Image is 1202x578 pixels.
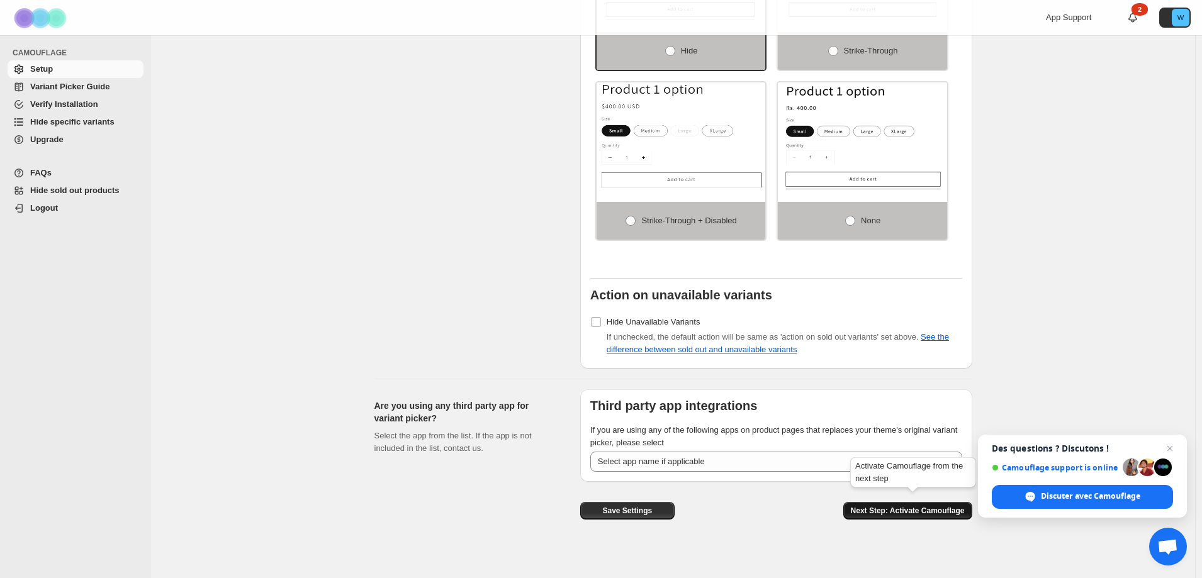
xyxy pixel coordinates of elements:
[590,399,758,413] b: Third party app integrations
[861,216,880,225] span: None
[1172,9,1189,26] span: Avatar with initials W
[30,64,53,74] span: Setup
[580,502,675,520] button: Save Settings
[8,60,143,78] a: Setup
[597,82,766,189] img: Strike-through + Disabled
[843,502,972,520] button: Next Step: Activate Camouflage
[607,317,700,326] span: Hide Unavailable Variants
[1149,528,1187,565] div: Ouvrir le chat
[1162,441,1177,456] span: Fermer le chat
[1132,3,1148,16] div: 2
[13,48,145,58] span: CAMOUFLAGE
[8,78,143,96] a: Variant Picker Guide
[590,288,772,302] b: Action on unavailable variants
[778,82,947,189] img: None
[8,96,143,113] a: Verify Installation
[30,117,115,126] span: Hide specific variants
[1041,491,1140,502] span: Discuter avec Camouflage
[30,168,52,177] span: FAQs
[590,425,958,447] span: If you are using any of the following apps on product pages that replaces your theme's original v...
[992,485,1173,509] div: Discuter avec Camouflage
[30,186,120,195] span: Hide sold out products
[374,399,560,425] h2: Are you using any third party app for variant picker?
[844,46,898,55] span: Strike-through
[607,332,949,354] span: If unchecked, the default action will be same as 'action on sold out variants' set above.
[1046,13,1091,22] span: App Support
[8,182,143,199] a: Hide sold out products
[30,135,64,144] span: Upgrade
[851,506,965,516] span: Next Step: Activate Camouflage
[8,113,143,131] a: Hide specific variants
[1177,14,1184,21] text: W
[992,443,1173,453] span: Des questions ? Discutons !
[1159,8,1191,28] button: Avatar with initials W
[30,99,98,109] span: Verify Installation
[10,1,73,35] img: Camouflage
[8,164,143,182] a: FAQs
[681,46,698,55] span: Hide
[374,431,532,453] span: Select the app from the list. If the app is not included in the list, contact us.
[8,199,143,217] a: Logout
[30,82,110,91] span: Variant Picker Guide
[30,203,58,213] span: Logout
[1126,11,1139,24] a: 2
[602,506,652,516] span: Save Settings
[641,216,736,225] span: Strike-through + Disabled
[992,463,1118,472] span: Camouflage support is online
[8,131,143,148] a: Upgrade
